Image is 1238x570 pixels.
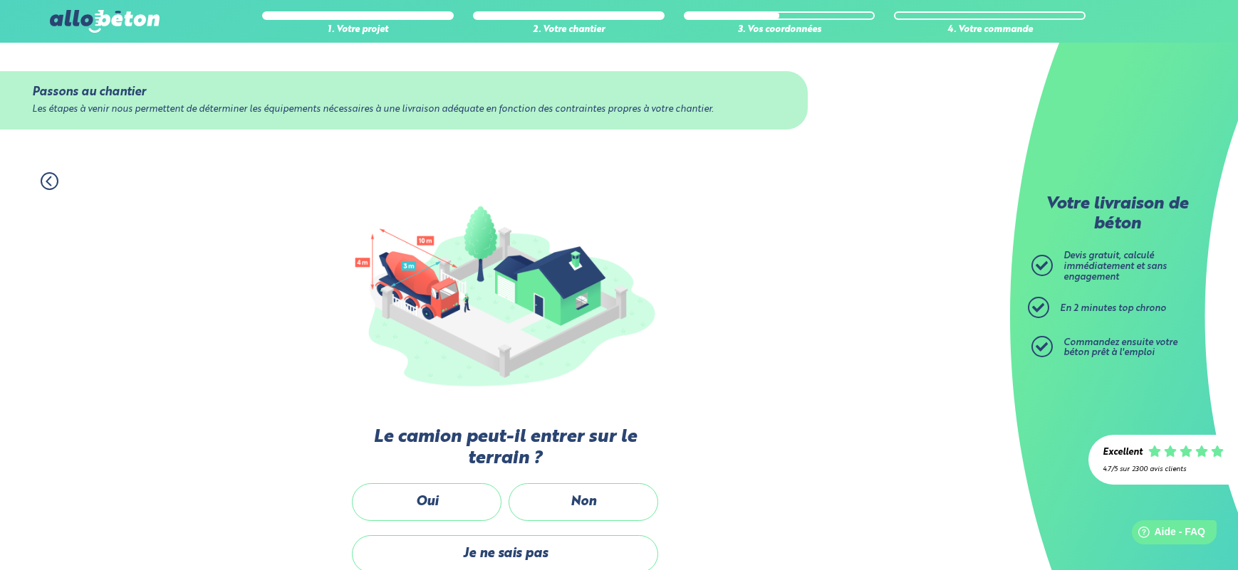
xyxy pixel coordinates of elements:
label: Non [509,483,658,521]
iframe: Help widget launcher [1111,514,1222,554]
div: 1. Votre projet [262,25,454,36]
label: Le camion peut-il entrer sur le terrain ? [348,427,662,469]
img: allobéton [50,10,160,33]
div: Les étapes à venir nous permettent de déterminer les équipements nécessaires à une livraison adéq... [32,105,776,115]
div: 3. Vos coordonnées [684,25,875,36]
label: Oui [352,483,501,521]
div: Passons au chantier [32,85,776,99]
div: 4. Votre commande [894,25,1086,36]
div: 2. Votre chantier [473,25,665,36]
